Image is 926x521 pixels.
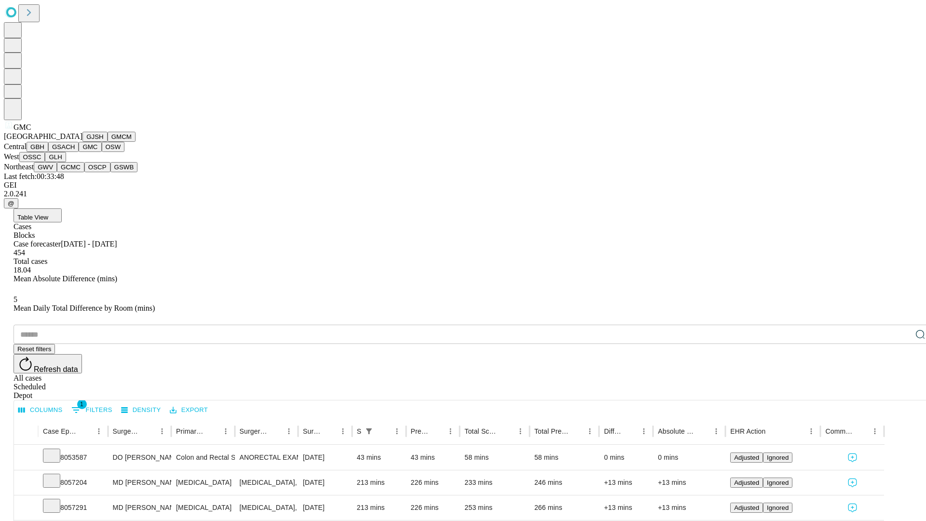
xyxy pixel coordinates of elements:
span: Adjusted [734,479,759,486]
div: Surgeon Name [113,427,141,435]
button: Menu [514,425,527,438]
div: Comments [825,427,853,435]
div: [MEDICAL_DATA] [176,495,230,520]
div: 0 mins [604,445,648,470]
button: Expand [19,500,33,517]
div: 233 mins [464,470,525,495]
span: 1 [77,399,87,409]
span: Last fetch: 00:33:48 [4,172,64,180]
div: 43 mins [357,445,401,470]
div: 0 mins [658,445,721,470]
button: Menu [804,425,818,438]
span: [DATE] - [DATE] [61,240,117,248]
button: Menu [92,425,106,438]
span: Northeast [4,163,34,171]
button: Menu [155,425,169,438]
span: Table View [17,214,48,221]
button: Menu [868,425,882,438]
span: 5 [14,295,17,303]
button: Sort [377,425,390,438]
div: 8057204 [43,470,103,495]
button: Sort [430,425,444,438]
button: Reset filters [14,344,55,354]
button: Menu [390,425,404,438]
div: 226 mins [411,470,455,495]
div: 8057291 [43,495,103,520]
button: GLH [45,152,66,162]
button: Sort [696,425,709,438]
span: Ignored [767,504,789,511]
button: Expand [19,475,33,492]
div: MD [PERSON_NAME] [PERSON_NAME] [113,495,166,520]
button: @ [4,198,18,208]
button: Show filters [69,402,115,418]
div: [DATE] [303,445,347,470]
div: 1 active filter [362,425,376,438]
div: Total Predicted Duration [534,427,569,435]
div: 213 mins [357,495,401,520]
button: GBH [27,142,48,152]
div: [DATE] [303,470,347,495]
button: OSCP [84,162,110,172]
div: 246 mins [534,470,595,495]
button: Sort [624,425,637,438]
button: GMC [79,142,101,152]
span: Ignored [767,454,789,461]
span: Adjusted [734,504,759,511]
button: Ignored [763,452,792,463]
span: Ignored [767,479,789,486]
button: GSWB [110,162,138,172]
div: +13 mins [604,495,648,520]
div: EHR Action [730,427,765,435]
span: GMC [14,123,31,131]
div: 58 mins [464,445,525,470]
span: 18.04 [14,266,31,274]
div: [MEDICAL_DATA], ANT INTERBODY, BELOW C-2 [240,470,293,495]
div: Surgery Date [303,427,322,435]
div: Primary Service [176,427,204,435]
span: West [4,152,19,161]
button: OSSC [19,152,45,162]
span: Reset filters [17,345,51,353]
button: Menu [709,425,723,438]
button: Sort [570,425,583,438]
div: 58 mins [534,445,595,470]
div: 253 mins [464,495,525,520]
span: Central [4,142,27,151]
div: [MEDICAL_DATA] [176,470,230,495]
div: MD [PERSON_NAME] [PERSON_NAME] [113,470,166,495]
button: GWV [34,162,57,172]
span: Mean Absolute Difference (mins) [14,274,117,283]
button: Ignored [763,503,792,513]
div: Scheduled In Room Duration [357,427,361,435]
button: Sort [205,425,219,438]
button: Menu [444,425,457,438]
div: 8053587 [43,445,103,470]
button: GMCM [108,132,136,142]
button: Sort [500,425,514,438]
button: Table View [14,208,62,222]
div: Absolute Difference [658,427,695,435]
div: Difference [604,427,623,435]
button: Sort [269,425,282,438]
button: Ignored [763,478,792,488]
div: [DATE] [303,495,347,520]
button: GSACH [48,142,79,152]
button: Export [167,403,210,418]
div: 226 mins [411,495,455,520]
button: OSW [102,142,125,152]
button: Expand [19,450,33,466]
div: +13 mins [658,470,721,495]
button: Select columns [16,403,65,418]
div: +13 mins [658,495,721,520]
div: +13 mins [604,470,648,495]
div: 2.0.241 [4,190,922,198]
div: Case Epic Id [43,427,78,435]
button: Menu [282,425,296,438]
button: Sort [79,425,92,438]
div: Predicted In Room Duration [411,427,430,435]
span: @ [8,200,14,207]
button: GCMC [57,162,84,172]
button: Adjusted [730,478,763,488]
span: Mean Daily Total Difference by Room (mins) [14,304,155,312]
